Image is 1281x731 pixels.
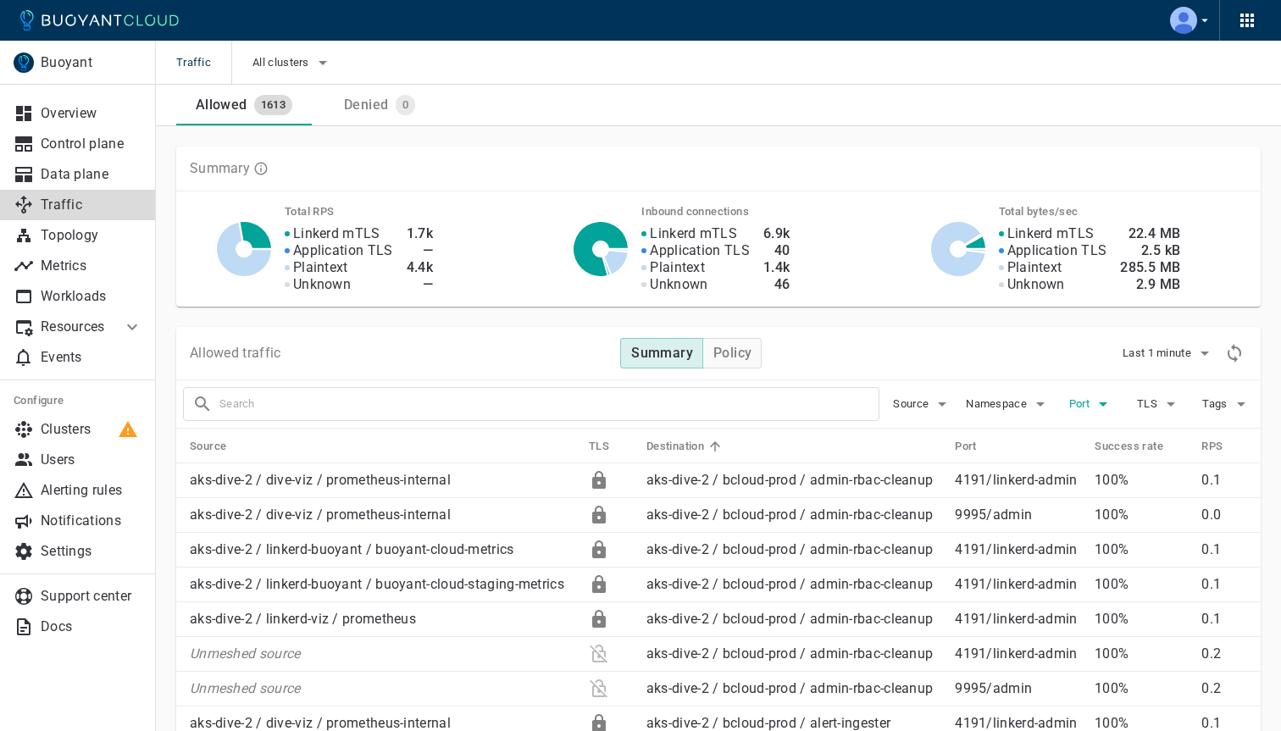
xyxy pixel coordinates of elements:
p: Plaintext [1007,259,1062,276]
div: Plaintext [589,644,609,664]
h4: 2.9 MB [1120,276,1180,293]
p: 9995 / admin [955,680,1081,697]
span: Tags [1202,397,1230,411]
h4: Policy [713,345,751,362]
p: 4191 / linkerd-admin [955,541,1081,558]
button: Last 1 minute [1123,341,1215,366]
p: 4191 / linkerd-admin [955,611,1081,628]
a: aks-dive-2 / bcloud-prod / admin-rbac-cleanup [646,472,934,488]
p: Users [41,451,142,468]
button: Source [893,391,952,417]
p: 0.1 [1201,472,1247,489]
span: Destination [646,439,726,454]
p: Linkerd mTLS [293,225,380,242]
h4: 2.5 kB [1120,242,1180,259]
h5: Configure [14,394,142,407]
p: Unknown [1007,276,1065,293]
h4: 1.7k [407,225,434,242]
h5: Port [955,440,977,453]
h5: Source [190,440,226,453]
p: 4191 / linkerd-admin [955,645,1081,662]
h4: 46 [763,276,790,293]
p: Resources [41,318,108,335]
p: 0.2 [1201,680,1247,697]
h5: Destination [646,440,704,453]
a: aks-dive-2 / dive-viz / prometheus-internal [190,715,451,731]
a: aks-dive-2 / dive-viz / prometheus-internal [190,472,451,488]
h5: RPS [1201,440,1223,453]
h4: — [407,242,434,259]
p: Linkerd mTLS [1007,225,1095,242]
img: Patrick Krabeepetcharat [1170,7,1197,34]
p: 100% [1095,507,1188,523]
button: Policy [702,338,762,368]
div: Refresh metrics [1222,341,1247,366]
button: Summary [620,338,703,368]
a: aks-dive-2 / bcloud-prod / admin-rbac-cleanup [646,507,934,523]
p: Metrics [41,258,142,274]
span: Source [190,439,248,454]
span: TLS [589,439,631,454]
p: Plaintext [650,259,705,276]
p: Unmeshed source [190,680,575,697]
h4: 6.9k [763,225,790,242]
a: aks-dive-2 / bcloud-prod / admin-rbac-cleanup [646,680,934,696]
span: Port [1069,397,1093,411]
p: Settings [41,543,142,560]
p: Support center [41,588,142,605]
p: Summary [190,160,250,177]
h4: 4.4k [407,259,434,276]
p: 0.0 [1201,507,1247,523]
p: Docs [41,618,142,635]
span: RPS [1201,439,1245,454]
p: Workloads [41,288,142,305]
p: Notifications [41,512,142,529]
p: 0.2 [1201,645,1247,662]
p: 100% [1095,576,1188,593]
p: Control plane [41,136,142,152]
p: 0.1 [1201,576,1247,593]
p: Linkerd mTLS [650,225,737,242]
h4: Summary [631,345,693,362]
p: 100% [1095,645,1188,662]
button: Port [1064,391,1118,417]
p: 100% [1095,541,1188,558]
h5: Success rate [1095,440,1163,453]
div: Denied [337,90,388,114]
h5: TLS [589,440,609,453]
a: aks-dive-2 / bcloud-prod / admin-rbac-cleanup [646,541,934,557]
p: Application TLS [650,242,750,259]
p: 4191 / linkerd-admin [955,472,1081,489]
button: All clusters [252,50,333,75]
p: Clusters [41,421,142,438]
p: Unmeshed source [190,645,575,662]
span: Success rate [1095,439,1185,454]
h4: 1.4k [763,259,790,276]
p: Data plane [41,166,142,183]
svg: TLS data is compiled from traffic seen by Linkerd proxies. RPS and TCP bytes reflect both inbound... [253,161,269,176]
p: Allowed traffic [190,345,281,362]
p: 0.1 [1201,541,1247,558]
h4: 40 [763,242,790,259]
p: Application TLS [1007,242,1107,259]
p: Topology [41,227,142,244]
p: Unknown [293,276,351,293]
p: Traffic [41,197,142,213]
p: Application TLS [293,242,393,259]
a: Allowed1613 [176,85,312,125]
img: Buoyant [14,53,34,73]
a: aks-dive-2 / bcloud-prod / admin-rbac-cleanup [646,611,934,627]
p: Buoyant [41,54,141,71]
p: Unknown [650,276,707,293]
p: 4191 / linkerd-admin [955,576,1081,593]
span: 1613 [254,98,293,112]
a: aks-dive-2 / linkerd-buoyant / buoyant-cloud-staging-metrics [190,576,564,592]
span: Source [893,397,932,411]
a: Denied0 [312,85,447,125]
p: Alerting rules [41,482,142,499]
span: All clusters [252,56,313,69]
a: aks-dive-2 / bcloud-prod / admin-rbac-cleanup [646,645,934,662]
div: Allowed [189,90,247,114]
button: Tags [1200,391,1254,417]
a: aks-dive-2 / linkerd-viz / prometheus [190,611,416,627]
